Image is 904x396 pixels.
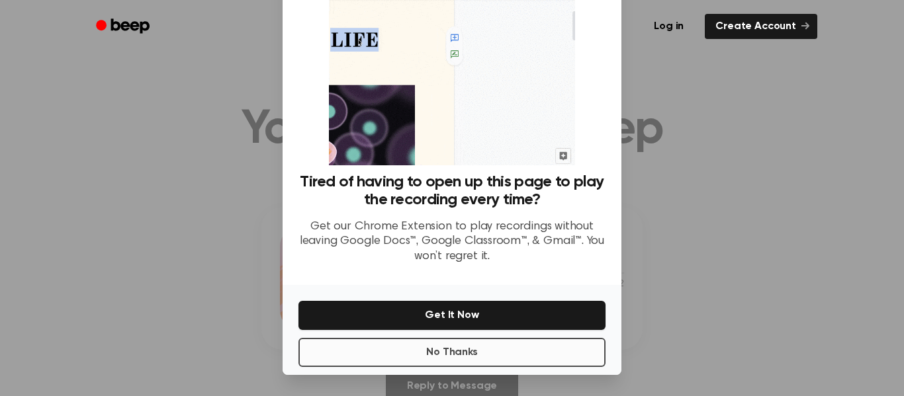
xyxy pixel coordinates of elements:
[641,11,697,42] a: Log in
[87,14,161,40] a: Beep
[298,219,606,264] p: Get our Chrome Extension to play recordings without leaving Google Docs™, Google Classroom™, & Gm...
[298,301,606,330] button: Get It Now
[298,338,606,367] button: No Thanks
[298,173,606,209] h3: Tired of having to open up this page to play the recording every time?
[705,14,817,39] a: Create Account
